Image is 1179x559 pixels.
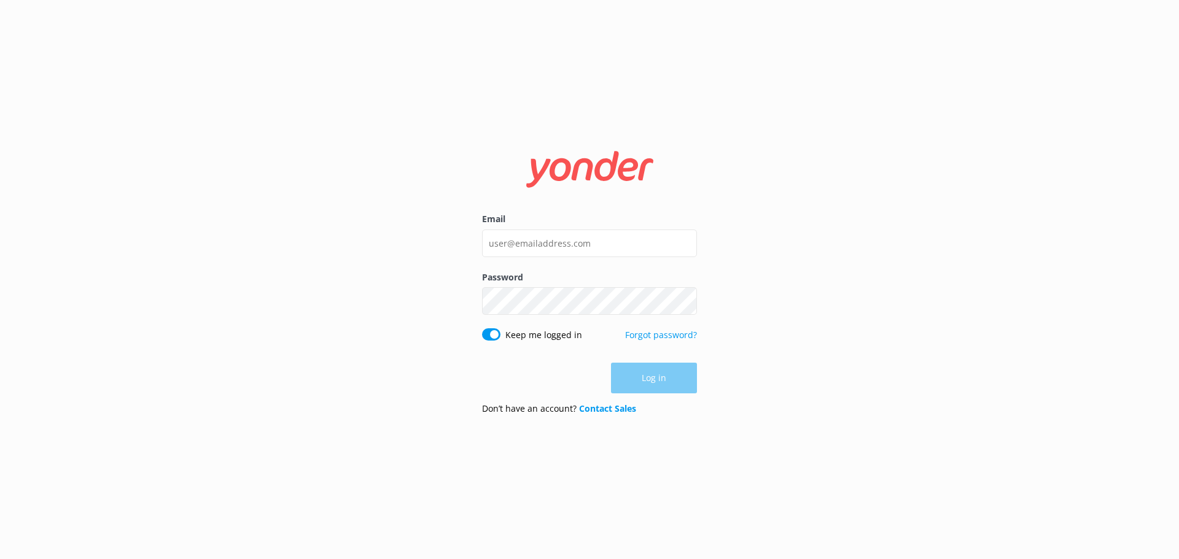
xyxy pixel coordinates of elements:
button: Show password [672,289,697,314]
a: Contact Sales [579,403,636,414]
label: Keep me logged in [505,328,582,342]
label: Password [482,271,697,284]
input: user@emailaddress.com [482,229,697,257]
p: Don’t have an account? [482,402,636,415]
a: Forgot password? [625,329,697,341]
label: Email [482,212,697,226]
